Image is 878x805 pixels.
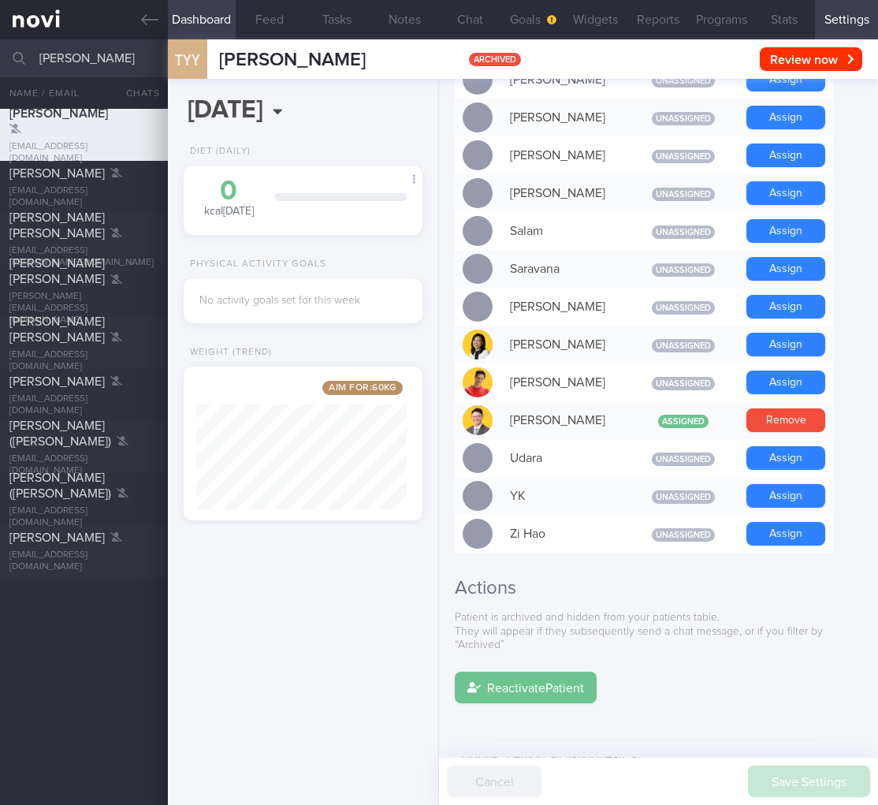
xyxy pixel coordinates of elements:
[652,150,715,163] span: Unassigned
[652,301,715,315] span: Unassigned
[502,518,628,550] div: Zi Hao
[760,47,862,71] button: Review now
[746,522,825,546] button: Assign
[9,349,158,373] div: [EMAIL_ADDRESS][DOMAIN_NAME]
[746,371,825,394] button: Assign
[9,375,105,388] span: [PERSON_NAME]
[469,53,521,66] span: archived
[9,107,108,120] span: [PERSON_NAME]
[9,550,158,573] div: [EMAIL_ADDRESS][DOMAIN_NAME]
[652,112,715,125] span: Unassigned
[652,377,715,390] span: Unassigned
[9,141,158,165] div: [EMAIL_ADDRESS][DOMAIN_NAME]
[9,211,105,240] span: [PERSON_NAME] [PERSON_NAME]
[502,215,628,247] div: Salam
[105,77,168,109] button: Chats
[746,257,825,281] button: Assign
[9,315,105,344] span: [PERSON_NAME] [PERSON_NAME]
[9,393,158,417] div: [EMAIL_ADDRESS][DOMAIN_NAME]
[9,291,158,326] div: [PERSON_NAME][EMAIL_ADDRESS][DOMAIN_NAME]
[9,453,158,477] div: [EMAIL_ADDRESS][DOMAIN_NAME]
[502,291,628,322] div: [PERSON_NAME]
[502,253,628,285] div: Saravana
[164,30,211,91] div: TYY
[746,143,825,167] button: Assign
[502,404,628,436] div: [PERSON_NAME]
[746,181,825,205] button: Assign
[502,140,628,171] div: [PERSON_NAME]
[746,446,825,470] button: Assign
[652,188,715,201] span: Unassigned
[9,185,158,209] div: [EMAIL_ADDRESS][DOMAIN_NAME]
[9,167,105,180] span: [PERSON_NAME]
[322,381,403,395] span: Aim for: 60 kg
[502,367,628,398] div: [PERSON_NAME]
[199,177,259,219] div: kcal [DATE]
[746,484,825,508] button: Assign
[502,442,628,474] div: Udara
[746,68,825,91] button: Assign
[652,339,715,352] span: Unassigned
[746,106,825,129] button: Assign
[652,528,715,542] span: Unassigned
[652,490,715,504] span: Unassigned
[746,408,825,432] button: Remove
[9,245,158,269] div: [EMAIL_ADDRESS][PERSON_NAME][DOMAIN_NAME]
[199,177,259,205] div: 0
[658,415,709,428] span: Assigned
[184,259,326,270] div: Physical Activity Goals
[199,294,407,308] div: No activity goals set for this week
[746,333,825,356] button: Assign
[455,672,597,703] button: ReactivatePatient
[502,102,628,133] div: [PERSON_NAME]
[652,453,715,466] span: Unassigned
[9,419,111,448] span: [PERSON_NAME] ([PERSON_NAME])
[502,329,628,360] div: [PERSON_NAME]
[652,74,715,88] span: Unassigned
[9,257,105,285] span: [PERSON_NAME] [PERSON_NAME]
[652,263,715,277] span: Unassigned
[502,480,628,512] div: YK
[746,295,825,319] button: Assign
[9,505,158,529] div: [EMAIL_ADDRESS][DOMAIN_NAME]
[9,531,105,544] span: [PERSON_NAME]
[502,177,628,209] div: [PERSON_NAME]
[184,347,272,359] div: Weight (Trend)
[652,225,715,239] span: Unassigned
[184,146,251,158] div: Diet (Daily)
[455,611,862,653] p: Patient is archived and hidden from your patients table. They will appear if they subsequently se...
[455,576,862,600] h2: Actions
[9,471,111,500] span: [PERSON_NAME] ([PERSON_NAME])
[746,219,825,243] button: Assign
[455,755,862,770] div: qNMMkTqpVRWYNz5lkK9KXHXZ6Ku2
[502,64,628,95] div: [PERSON_NAME]
[219,50,366,69] span: [PERSON_NAME]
